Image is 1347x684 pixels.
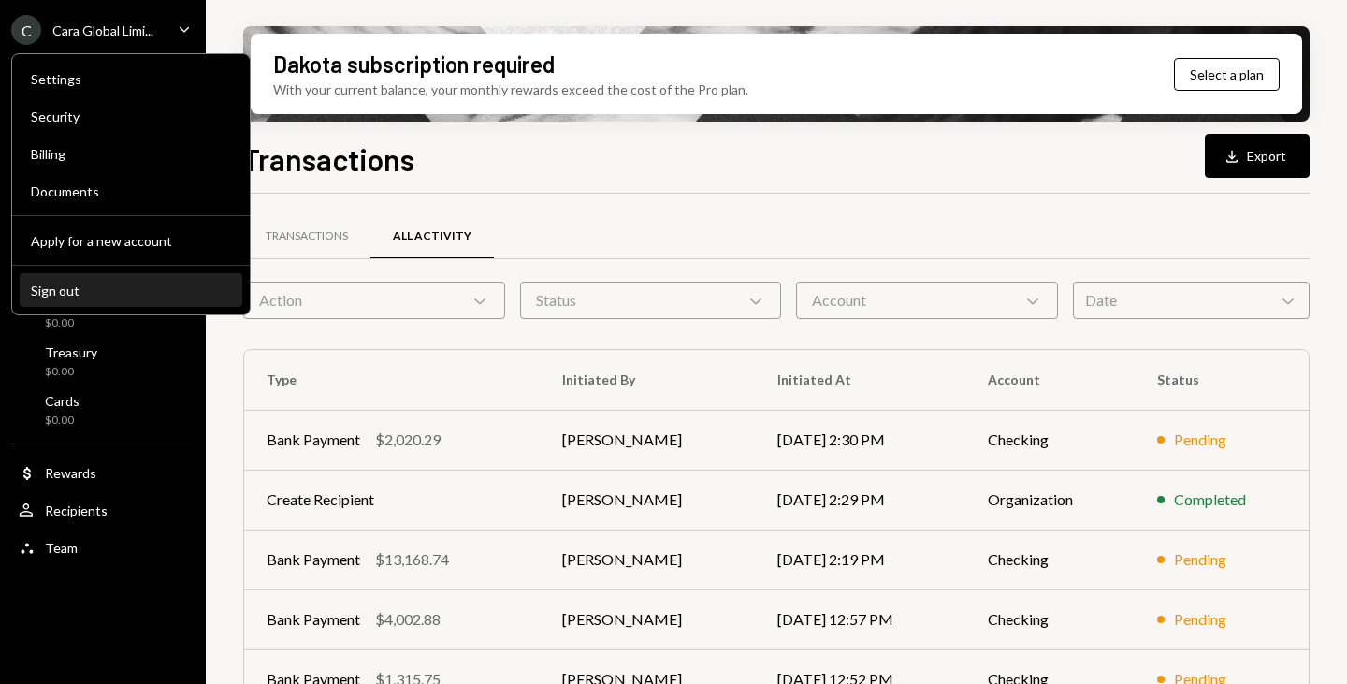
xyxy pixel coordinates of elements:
[244,350,540,410] th: Type
[1174,608,1226,631] div: Pending
[965,470,1135,530] td: Organization
[965,530,1135,589] td: Checking
[11,339,195,384] a: Treasury$0.00
[31,233,231,249] div: Apply for a new account
[20,62,242,95] a: Settings
[370,212,494,260] a: All Activity
[755,530,965,589] td: [DATE] 2:19 PM
[11,15,41,45] div: C
[11,531,195,564] a: Team
[45,413,80,429] div: $0.00
[20,174,242,208] a: Documents
[45,540,78,556] div: Team
[45,393,80,409] div: Cards
[755,589,965,649] td: [DATE] 12:57 PM
[266,228,348,244] div: Transactions
[965,589,1135,649] td: Checking
[755,410,965,470] td: [DATE] 2:30 PM
[273,80,748,99] div: With your current balance, your monthly rewards exceed the cost of the Pro plan.
[375,429,441,451] div: $2,020.29
[20,99,242,133] a: Security
[520,282,782,319] div: Status
[273,49,555,80] div: Dakota subscription required
[267,548,360,571] div: Bank Payment
[243,212,370,260] a: Transactions
[20,225,242,258] button: Apply for a new account
[11,387,195,432] a: Cards$0.00
[45,344,97,360] div: Treasury
[540,350,754,410] th: Initiated By
[540,589,754,649] td: [PERSON_NAME]
[375,608,441,631] div: $4,002.88
[267,608,360,631] div: Bank Payment
[31,109,231,124] div: Security
[243,140,414,178] h1: Transactions
[1205,134,1310,178] button: Export
[20,274,242,308] button: Sign out
[540,530,754,589] td: [PERSON_NAME]
[375,548,449,571] div: $13,168.74
[11,456,195,489] a: Rewards
[1174,58,1280,91] button: Select a plan
[31,146,231,162] div: Billing
[1174,429,1226,451] div: Pending
[45,502,108,518] div: Recipients
[45,465,96,481] div: Rewards
[31,183,231,199] div: Documents
[52,22,153,38] div: Cara Global Limi...
[1135,350,1309,410] th: Status
[267,429,360,451] div: Bank Payment
[755,350,965,410] th: Initiated At
[965,350,1135,410] th: Account
[11,493,195,527] a: Recipients
[45,364,97,380] div: $0.00
[540,470,754,530] td: [PERSON_NAME]
[1174,488,1246,511] div: Completed
[755,470,965,530] td: [DATE] 2:29 PM
[243,282,505,319] div: Action
[31,71,231,87] div: Settings
[393,228,471,244] div: All Activity
[1174,548,1226,571] div: Pending
[965,410,1135,470] td: Checking
[20,137,242,170] a: Billing
[540,410,754,470] td: [PERSON_NAME]
[1073,282,1310,319] div: Date
[45,315,90,331] div: $0.00
[796,282,1058,319] div: Account
[244,470,540,530] td: Create Recipient
[31,283,231,298] div: Sign out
